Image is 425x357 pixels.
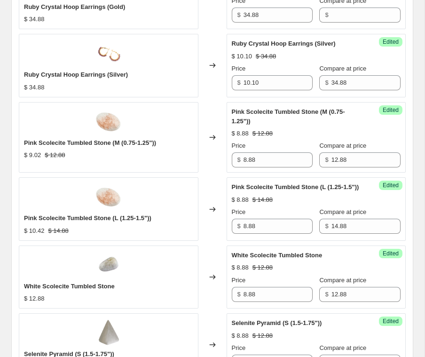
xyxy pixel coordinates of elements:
[232,208,246,215] span: Price
[94,39,123,67] img: ruby_hoop_earrings_gold_80x.png
[45,151,65,159] span: $ 12.88
[94,107,123,135] img: pink_scolecite_tumbled_stones-2_edited_80x.png
[24,3,125,10] span: Ruby Crystal Hoop Earrings (Gold)
[237,156,241,163] span: $
[252,130,273,137] span: $ 12.88
[232,183,359,190] span: Pink Scolecite Tumbled Stone (L (1.25-1.5"))
[252,196,273,203] span: $ 14.88
[319,65,366,72] span: Compare at price
[383,317,399,325] span: Edited
[232,142,246,149] span: Price
[48,227,68,234] span: $ 14.88
[256,53,276,60] span: $ 34.88
[232,108,345,125] span: Pink Scolecite Tumbled Stone (M (0.75-1.25"))
[94,251,123,279] img: WhiteScoleciteTumbledStone_2_80x.jpg
[24,227,44,234] span: $ 10.42
[319,142,366,149] span: Compare at price
[383,250,399,257] span: Edited
[232,319,322,326] span: Selenite Pyramid (S (1.5-1.75"))
[232,130,249,137] span: $ 8.88
[237,222,241,230] span: $
[232,277,246,284] span: Price
[252,264,273,271] span: $ 12.88
[325,11,328,18] span: $
[232,344,246,351] span: Price
[24,151,41,159] span: $ 9.02
[232,196,249,203] span: $ 8.88
[24,16,44,23] span: $ 34.88
[24,283,115,290] span: White Scolecite Tumbled Stone
[232,53,252,60] span: $ 10.10
[325,222,328,230] span: $
[325,156,328,163] span: $
[232,264,249,271] span: $ 8.88
[237,291,241,298] span: $
[24,295,44,302] span: $ 12.88
[24,214,151,222] span: Pink Scolecite Tumbled Stone (L (1.25-1.5"))
[232,252,323,259] span: White Scolecite Tumbled Stone
[319,344,366,351] span: Compare at price
[383,106,399,114] span: Edited
[232,40,336,47] span: Ruby Crystal Hoop Earrings (Silver)
[94,182,123,211] img: pink_scolecite_tumbled_stones-2_edited_80x.png
[319,208,366,215] span: Compare at price
[94,318,123,347] img: selenitepyramid-energymuse_43e8a34a-0f7b-48f9-991f-a5bcf3c0a702_1_80x.png
[319,277,366,284] span: Compare at price
[232,332,249,339] span: $ 8.88
[383,182,399,189] span: Edited
[325,79,328,86] span: $
[24,84,44,91] span: $ 34.88
[325,291,328,298] span: $
[24,71,128,78] span: Ruby Crystal Hoop Earrings (Silver)
[252,332,273,339] span: $ 12.88
[237,79,241,86] span: $
[24,139,156,146] span: Pink Scolecite Tumbled Stone (M (0.75-1.25"))
[383,38,399,46] span: Edited
[232,65,246,72] span: Price
[237,11,241,18] span: $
